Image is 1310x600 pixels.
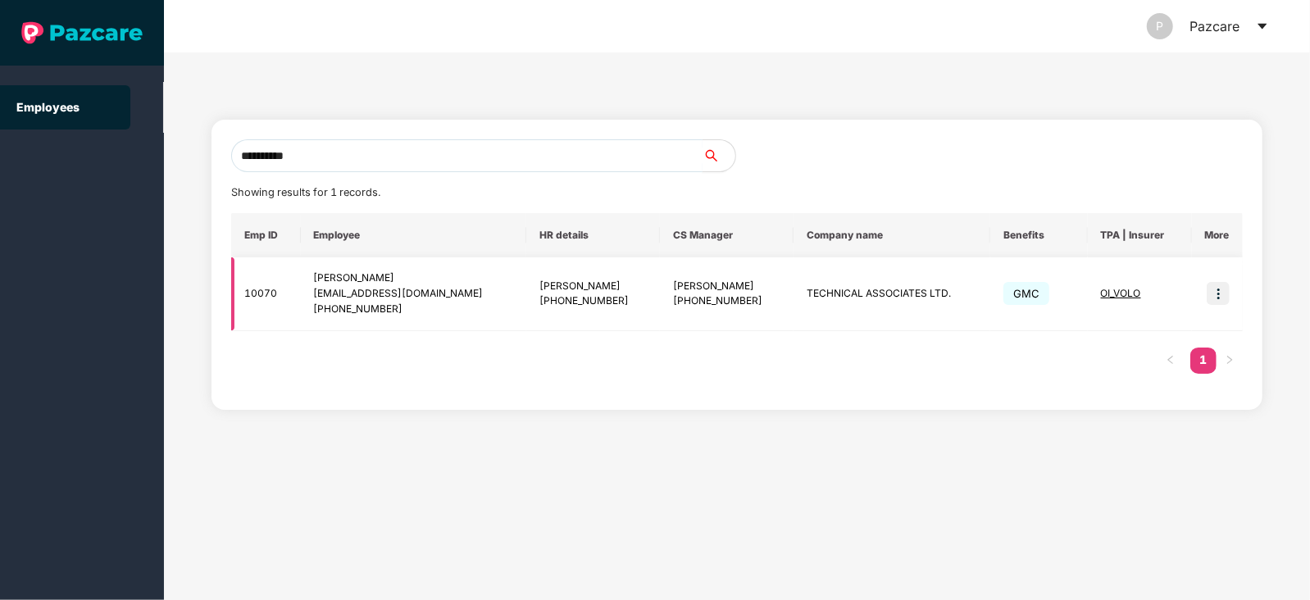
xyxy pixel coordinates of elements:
th: HR details [526,213,660,257]
th: Employee [301,213,527,257]
div: [PHONE_NUMBER] [673,293,780,309]
a: Employees [16,100,80,114]
th: CS Manager [660,213,794,257]
th: TPA | Insurer [1088,213,1192,257]
th: Benefits [990,213,1088,257]
div: [PERSON_NAME] [539,279,647,294]
img: icon [1207,282,1230,305]
th: More [1192,213,1243,257]
span: right [1225,355,1235,365]
span: OI_VOLO [1101,287,1141,299]
li: 1 [1190,348,1217,374]
div: [PERSON_NAME] [314,270,514,286]
td: 10070 [231,257,300,331]
div: [PERSON_NAME] [673,279,780,294]
div: [PHONE_NUMBER] [539,293,647,309]
li: Previous Page [1158,348,1184,374]
span: left [1166,355,1176,365]
span: GMC [1003,282,1049,305]
button: search [702,139,736,172]
span: P [1157,13,1164,39]
div: [PHONE_NUMBER] [314,302,514,317]
th: Company name [794,213,990,257]
li: Next Page [1217,348,1243,374]
span: search [702,149,735,162]
td: TECHNICAL ASSOCIATES LTD. [794,257,990,331]
span: Showing results for 1 records. [231,186,380,198]
div: [EMAIL_ADDRESS][DOMAIN_NAME] [314,286,514,302]
th: Emp ID [231,213,300,257]
button: right [1217,348,1243,374]
button: left [1158,348,1184,374]
a: 1 [1190,348,1217,372]
span: caret-down [1256,20,1269,33]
